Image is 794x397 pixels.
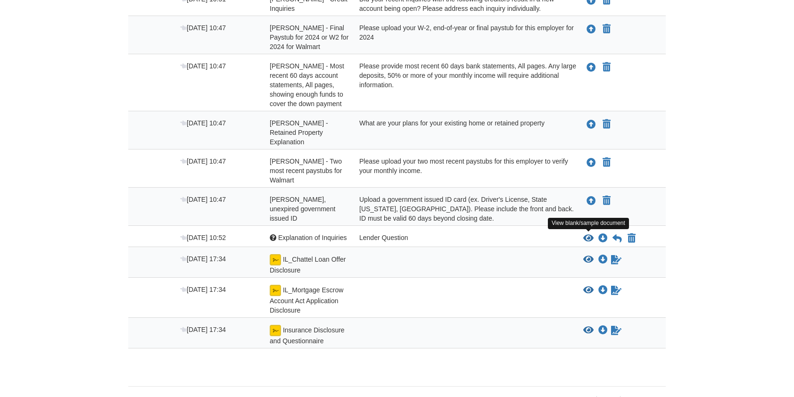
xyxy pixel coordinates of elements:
span: [PERSON_NAME] - Most recent 60 days account statements, All pages, showing enough funds to cover ... [270,62,344,108]
div: View blank/sample document [548,218,629,229]
span: [PERSON_NAME] - Final Paystub for 2024 or W2 for 2024 for Walmart [270,24,348,50]
span: [DATE] 10:47 [180,196,226,203]
span: [PERSON_NAME] - Two most recent paystubs for Walmart [270,157,342,184]
span: [DATE] 10:47 [180,157,226,165]
img: Ready for you to esign [270,285,281,296]
span: [DATE] 17:34 [180,255,226,263]
span: [DATE] 10:47 [180,24,226,32]
button: Upload Caitlyn Dial - Valid, unexpired government issued ID [586,195,597,207]
span: [DATE] 10:52 [180,234,226,241]
button: View IL_Chattel Loan Offer Disclosure [583,255,594,265]
img: Ready for you to esign [270,254,281,265]
button: Declare Caitlyn Dial - Final Paystub for 2024 or W2 for 2024 for Walmart not applicable [602,24,612,35]
span: [DATE] 17:34 [180,286,226,293]
span: Insurance Disclosure and Questionnaire [270,326,345,345]
span: [PERSON_NAME] - Retained Property Explanation [270,119,328,146]
div: Please upload your two most recent paystubs for this employer to verify your monthly income. [352,157,576,185]
button: Declare Caitlyn Dial - Most recent 60 days account statements, All pages, showing enough funds to... [602,62,612,73]
a: Download Insurance Disclosure and Questionnaire [598,327,608,334]
div: Upload a government issued ID card (ex. Driver's License, State [US_STATE], [GEOGRAPHIC_DATA]). P... [352,195,576,223]
div: What are your plans for your existing home or retained property [352,118,576,147]
button: Upload Caitlyn Dial - Two most recent paystubs for Walmart [586,157,597,169]
a: Download IL_Mortgage Escrow Account Act Application Disclosure [598,287,608,294]
a: Download IL_Chattel Loan Offer Disclosure [598,256,608,264]
span: [PERSON_NAME], unexpired government issued ID [270,196,335,222]
button: Declare Caitlyn Dial - Retained Property Explanation not applicable [602,119,612,130]
img: Ready for you to esign [270,325,281,336]
button: Upload Caitlyn Dial - Final Paystub for 2024 or W2 for 2024 for Walmart [586,23,597,35]
span: Explanation of Inquiries [278,234,347,241]
button: Declare Caitlyn Dial - Valid, unexpired government issued ID not applicable [602,195,612,207]
div: Lender Question [352,233,576,244]
span: IL_Mortgage Escrow Account Act Application Disclosure [270,286,343,314]
a: Sign Form [610,325,622,336]
a: Sign Form [610,285,622,296]
a: Sign Form [610,254,622,265]
span: [DATE] 10:47 [180,119,226,127]
span: IL_Chattel Loan Offer Disclosure [270,256,346,274]
div: Please upload your W-2, end-of-year or final paystub for this employer for 2024 [352,23,576,51]
div: Please provide most recent 60 days bank statements, All pages. Any large deposits, 50% or more of... [352,61,576,108]
button: Upload Caitlyn Dial - Most recent 60 days account statements, All pages, showing enough funds to ... [586,61,597,74]
button: View IL_Mortgage Escrow Account Act Application Disclosure [583,286,594,295]
span: [DATE] 10:47 [180,62,226,70]
button: Declare Explanation of Inquiries not applicable [627,233,637,244]
button: Declare Caitlyn Dial - Two most recent paystubs for Walmart not applicable [602,157,612,168]
a: Download Explanation of Inquiries [598,235,608,242]
button: View Insurance Disclosure and Questionnaire [583,326,594,335]
span: [DATE] 17:34 [180,326,226,333]
button: View Explanation of Inquiries [583,234,594,243]
button: Upload Caitlyn Dial - Retained Property Explanation [586,118,597,131]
